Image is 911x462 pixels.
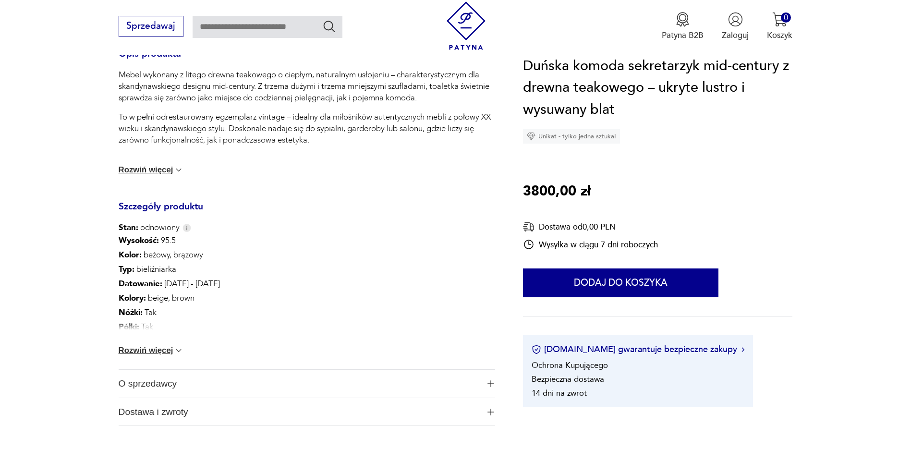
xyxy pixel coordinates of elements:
div: Dostawa od 0,00 PLN [523,221,658,233]
div: Unikat - tylko jedna sztuka! [523,130,620,144]
div: 0 [781,12,791,23]
button: Ikona plusaDostawa i zwroty [119,398,496,426]
button: Dodaj do koszyka [523,269,718,298]
p: beige, brown [119,291,319,305]
b: Kolor: [119,249,142,260]
button: [DOMAIN_NAME] gwarantuje bezpieczne zakupy [532,344,744,356]
p: Tak [119,320,319,334]
p: [DATE] - [DATE] [119,277,319,291]
b: Typ : [119,264,134,275]
p: 3800,00 zł [523,181,591,203]
img: Ikona strzałki w prawo [741,347,744,352]
p: To w pełni odrestaurowany egzemplarz vintage – idealny dla miłośników autentycznych mebli z połow... [119,111,496,146]
h3: Opis produktu [119,50,496,70]
span: O sprzedawcy [119,370,480,398]
button: Patyna B2B [662,12,704,41]
img: Ikona koszyka [772,12,787,27]
p: Zaloguj [722,30,749,41]
button: 0Koszyk [767,12,792,41]
b: Wysokość : [119,235,159,246]
a: Ikona medaluPatyna B2B [662,12,704,41]
span: Dostawa i zwroty [119,398,480,426]
a: Sprzedawaj [119,23,183,31]
b: Kolory : [119,292,146,304]
p: Patyna B2B [662,30,704,41]
img: Patyna - sklep z meblami i dekoracjami vintage [442,1,490,50]
li: Ochrona Kupującego [532,360,608,371]
li: Bezpieczna dostawa [532,374,604,385]
h1: Duńska komoda sekretarzyk mid-century z drewna teakowego – ukryte lustro i wysuwany blat [523,55,793,121]
img: Ikona plusa [487,380,494,387]
p: bieliźniarka [119,262,319,277]
button: Sprzedawaj [119,16,183,37]
div: Wysyłka w ciągu 7 dni roboczych [523,239,658,251]
b: Stan: [119,222,138,233]
button: Ikona plusaO sprzedawcy [119,370,496,398]
button: Szukaj [322,19,336,33]
p: beżowy, brązowy [119,248,319,262]
span: odnowiony [119,222,180,233]
b: Półki : [119,321,139,332]
h3: Szczegóły produktu [119,203,496,222]
img: Ikona dostawy [523,221,534,233]
img: chevron down [174,346,183,355]
li: 14 dni na zwrot [532,388,587,399]
img: chevron down [174,165,183,175]
img: Ikona medalu [675,12,690,27]
p: Mebel wykonany z litego drewna teakowego o ciepłym, naturalnym usłojeniu – charakterystycznym dla... [119,69,496,104]
button: Rozwiń więcej [119,346,184,355]
p: Koszyk [767,30,792,41]
img: Ikona diamentu [527,133,535,141]
img: Ikona plusa [487,409,494,415]
b: Datowanie : [119,278,162,289]
button: Zaloguj [722,12,749,41]
b: Nóżki : [119,307,143,318]
p: 95.5 [119,233,319,248]
button: Rozwiń więcej [119,165,184,175]
img: Info icon [182,224,191,232]
p: Tak [119,305,319,320]
img: Ikona certyfikatu [532,345,541,354]
img: Ikonka użytkownika [728,12,743,27]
